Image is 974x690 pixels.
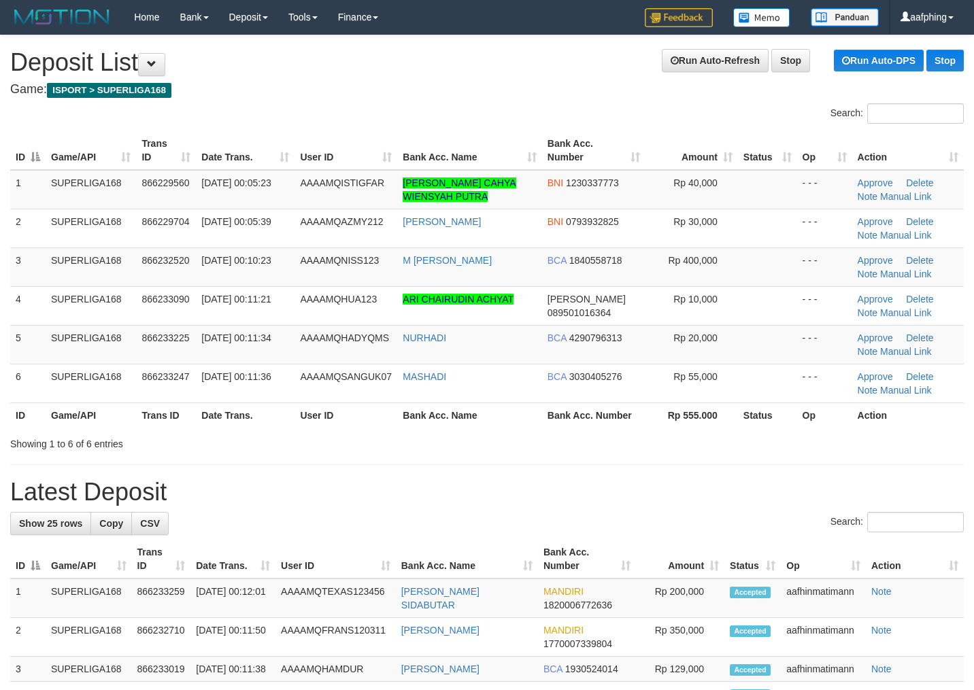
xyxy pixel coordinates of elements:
[858,307,878,318] a: Note
[781,579,866,618] td: aafhinmatimann
[543,638,612,649] span: Copy 1770007339804 to clipboard
[830,103,964,124] label: Search:
[636,540,724,579] th: Amount: activate to sort column ascending
[906,216,933,227] a: Delete
[46,364,136,402] td: SUPERLIGA168
[300,371,392,382] span: AAAAMQSANGUK07
[880,191,932,202] a: Manual Link
[10,364,46,402] td: 6
[858,385,878,396] a: Note
[403,332,446,343] a: NURHADI
[730,625,771,637] span: Accepted
[880,269,932,279] a: Manual Link
[738,131,797,170] th: Status: activate to sort column ascending
[906,255,933,266] a: Delete
[46,618,132,657] td: SUPERLIGA168
[10,83,964,97] h4: Game:
[871,625,892,636] a: Note
[295,131,397,170] th: User ID: activate to sort column ascending
[566,177,619,188] span: Copy 1230337773 to clipboard
[781,657,866,682] td: aafhinmatimann
[300,294,377,305] span: AAAAMQHUA123
[542,402,645,428] th: Bank Acc. Number
[403,216,481,227] a: [PERSON_NAME]
[46,209,136,247] td: SUPERLIGA168
[10,618,46,657] td: 2
[300,177,384,188] span: AAAAMQISTIGFAR
[852,402,964,428] th: Action
[201,371,271,382] span: [DATE] 00:11:36
[566,216,619,227] span: Copy 0793932825 to clipboard
[797,247,852,286] td: - - -
[401,586,480,610] a: [PERSON_NAME] SIDABUTAR
[275,540,396,579] th: User ID: activate to sort column ascending
[140,518,160,529] span: CSV
[201,216,271,227] span: [DATE] 00:05:39
[403,255,492,266] a: M [PERSON_NAME]
[190,657,275,682] td: [DATE] 00:11:38
[673,332,718,343] span: Rp 20,000
[10,540,46,579] th: ID: activate to sort column descending
[636,657,724,682] td: Rp 129,000
[858,332,893,343] a: Approve
[46,325,136,364] td: SUPERLIGA168
[866,540,964,579] th: Action: activate to sort column ascending
[190,579,275,618] td: [DATE] 00:12:01
[295,402,397,428] th: User ID
[201,332,271,343] span: [DATE] 00:11:34
[548,307,611,318] span: Copy 089501016364 to clipboard
[132,579,191,618] td: 866233259
[730,664,771,676] span: Accepted
[403,294,514,305] a: ARI CHAIRUDIN ACHYAT
[46,579,132,618] td: SUPERLIGA168
[548,371,567,382] span: BCA
[543,600,612,610] span: Copy 1820006772636 to clipboard
[300,255,379,266] span: AAAAMQNISS123
[548,332,567,343] span: BCA
[673,294,718,305] span: Rp 10,000
[136,131,196,170] th: Trans ID: activate to sort column ascending
[10,7,114,27] img: MOTION_logo.png
[673,371,718,382] span: Rp 55,000
[10,579,46,618] td: 1
[834,50,924,71] a: Run Auto-DPS
[880,385,932,396] a: Manual Link
[10,170,46,209] td: 1
[99,518,123,529] span: Copy
[401,625,480,636] a: [PERSON_NAME]
[797,286,852,325] td: - - -
[397,131,541,170] th: Bank Acc. Name: activate to sort column ascending
[141,332,189,343] span: 866233225
[10,479,964,506] h1: Latest Deposit
[797,402,852,428] th: Op
[880,346,932,357] a: Manual Link
[668,255,717,266] span: Rp 400,000
[131,512,169,535] a: CSV
[201,255,271,266] span: [DATE] 00:10:23
[645,131,738,170] th: Amount: activate to sort column ascending
[811,8,879,27] img: panduan.png
[10,131,46,170] th: ID: activate to sort column descending
[46,402,136,428] th: Game/API
[867,512,964,532] input: Search:
[858,230,878,241] a: Note
[275,618,396,657] td: AAAAMQFRANS120311
[275,579,396,618] td: AAAAMQTEXAS123456
[141,371,189,382] span: 866233247
[300,332,389,343] span: AAAAMQHADYQMS
[733,8,790,27] img: Button%20Memo.svg
[724,540,781,579] th: Status: activate to sort column ascending
[858,177,893,188] a: Approve
[201,294,271,305] span: [DATE] 00:11:21
[396,540,538,579] th: Bank Acc. Name: activate to sort column ascending
[871,586,892,597] a: Note
[10,247,46,286] td: 3
[132,657,191,682] td: 866233019
[46,170,136,209] td: SUPERLIGA168
[906,371,933,382] a: Delete
[858,371,893,382] a: Approve
[867,103,964,124] input: Search:
[569,332,622,343] span: Copy 4290796313 to clipboard
[548,255,567,266] span: BCA
[10,49,964,76] h1: Deposit List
